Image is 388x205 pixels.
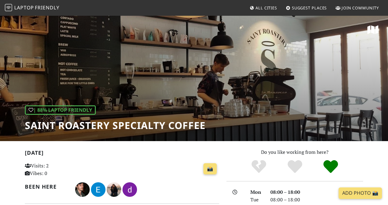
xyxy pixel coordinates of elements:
[247,188,267,196] div: Mon
[107,182,121,197] img: 1383-leticia.jpg
[25,120,206,131] h1: Saint Roastery Specialty Coffee
[283,2,329,13] a: Suggest Places
[241,159,277,174] div: No
[333,2,381,13] a: Join Community
[313,159,349,174] div: Definitely!
[226,148,363,156] p: Do you like working from here?
[342,5,379,11] span: Join Community
[122,182,137,197] img: 1496-daria.jpg
[256,5,277,11] span: All Cities
[5,3,59,13] a: LaptopFriendly LaptopFriendly
[91,182,105,197] img: 4040-ieghor.jpg
[25,105,96,115] div: | 88% Laptop Friendly
[339,187,382,199] a: Add Photo 📸
[267,188,367,196] div: 08:00 – 18:00
[14,4,34,11] span: Laptop
[107,186,122,192] span: Letícia Ramalho
[75,182,90,197] img: 4783-calin.jpg
[75,186,91,192] span: Calin Radu
[122,186,137,192] span: daria iliev
[203,163,217,175] a: 📸
[247,196,267,204] div: Tue
[25,150,219,158] h2: [DATE]
[277,159,313,174] div: Yes
[5,4,12,11] img: LaptopFriendly
[25,184,68,190] h2: Been here
[247,2,279,13] a: All Cities
[267,196,367,204] div: 08:00 – 18:00
[25,162,85,177] p: Visits: 2 Vibes: 0
[91,186,107,192] span: Егор Тихонов
[35,4,59,11] span: Friendly
[292,5,327,11] span: Suggest Places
